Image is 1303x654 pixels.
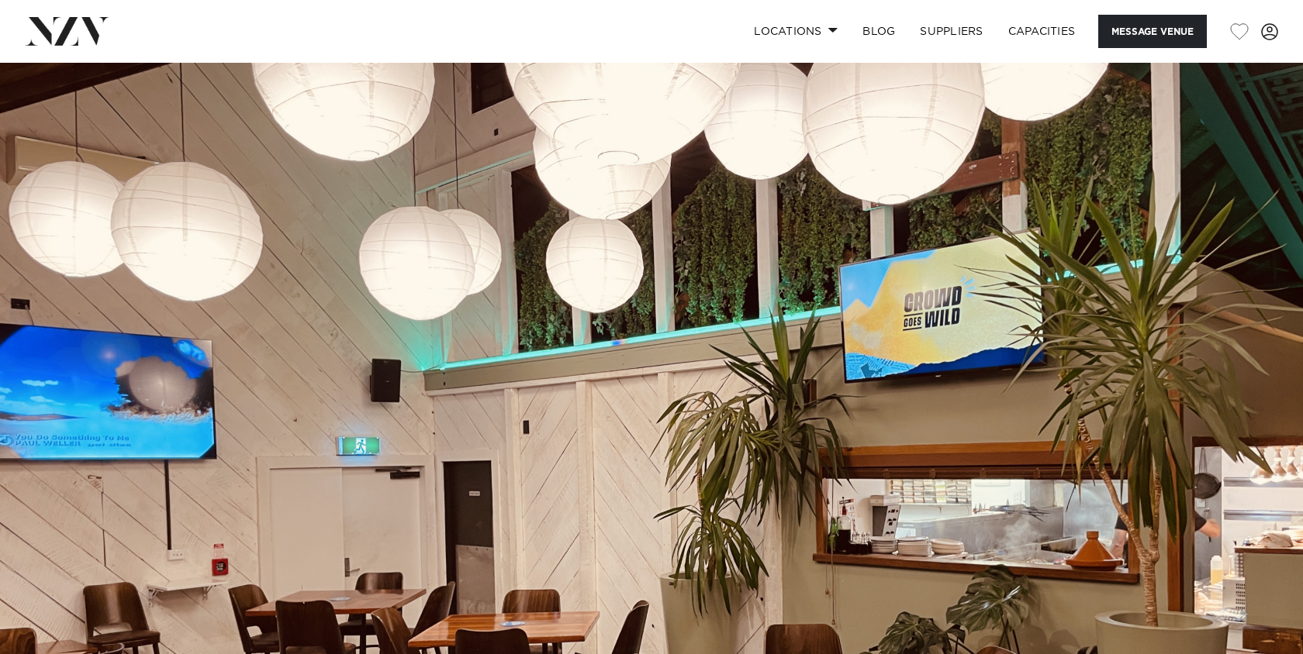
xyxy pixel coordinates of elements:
a: BLOG [850,15,907,48]
a: SUPPLIERS [907,15,995,48]
a: Locations [741,15,850,48]
a: Capacities [996,15,1088,48]
button: Message Venue [1098,15,1207,48]
img: nzv-logo.png [25,17,109,45]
